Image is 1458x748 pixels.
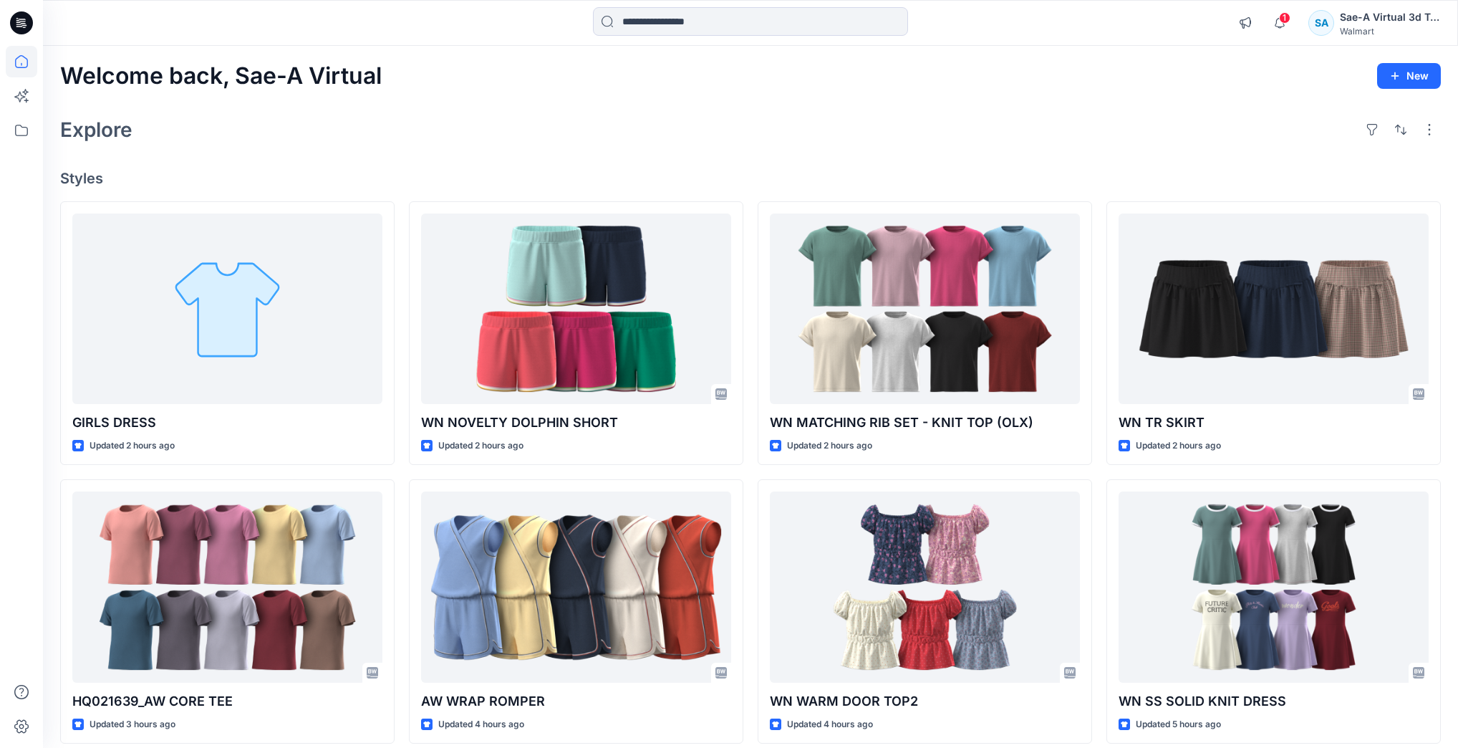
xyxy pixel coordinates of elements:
p: Updated 5 hours ago [1136,717,1221,732]
p: WN TR SKIRT [1119,413,1429,433]
a: HQ021639_AW CORE TEE [72,492,382,682]
p: Updated 4 hours ago [787,717,873,732]
p: WN MATCHING RIB SET - KNIT TOP (OLX) [770,413,1080,433]
p: Updated 2 hours ago [1136,438,1221,454]
a: WN SS SOLID KNIT DRESS [1119,492,1429,682]
a: WN MATCHING RIB SET - KNIT TOP (OLX) [770,214,1080,404]
span: 1 [1279,12,1290,24]
p: Updated 4 hours ago [438,717,524,732]
p: Updated 2 hours ago [90,438,175,454]
p: WN SS SOLID KNIT DRESS [1119,691,1429,711]
p: HQ021639_AW CORE TEE [72,691,382,711]
p: AW WRAP ROMPER [421,691,731,711]
a: AW WRAP ROMPER [421,492,731,682]
p: Updated 3 hours ago [90,717,175,732]
h2: Explore [60,118,132,141]
a: GIRLS DRESS [72,214,382,404]
div: Sae-A Virtual 3d Team [1340,9,1440,26]
h2: Welcome back, Sae-A Virtual [60,63,382,90]
p: GIRLS DRESS [72,413,382,433]
p: Updated 2 hours ago [438,438,523,454]
button: New [1377,63,1441,89]
p: Updated 2 hours ago [787,438,872,454]
div: Walmart [1340,26,1440,37]
a: WN NOVELTY DOLPHIN SHORT [421,214,731,404]
p: WN WARM DOOR TOP2 [770,691,1080,711]
div: SA [1308,10,1334,36]
a: WN TR SKIRT [1119,214,1429,404]
h4: Styles [60,170,1441,187]
a: WN WARM DOOR TOP2 [770,492,1080,682]
p: WN NOVELTY DOLPHIN SHORT [421,413,731,433]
